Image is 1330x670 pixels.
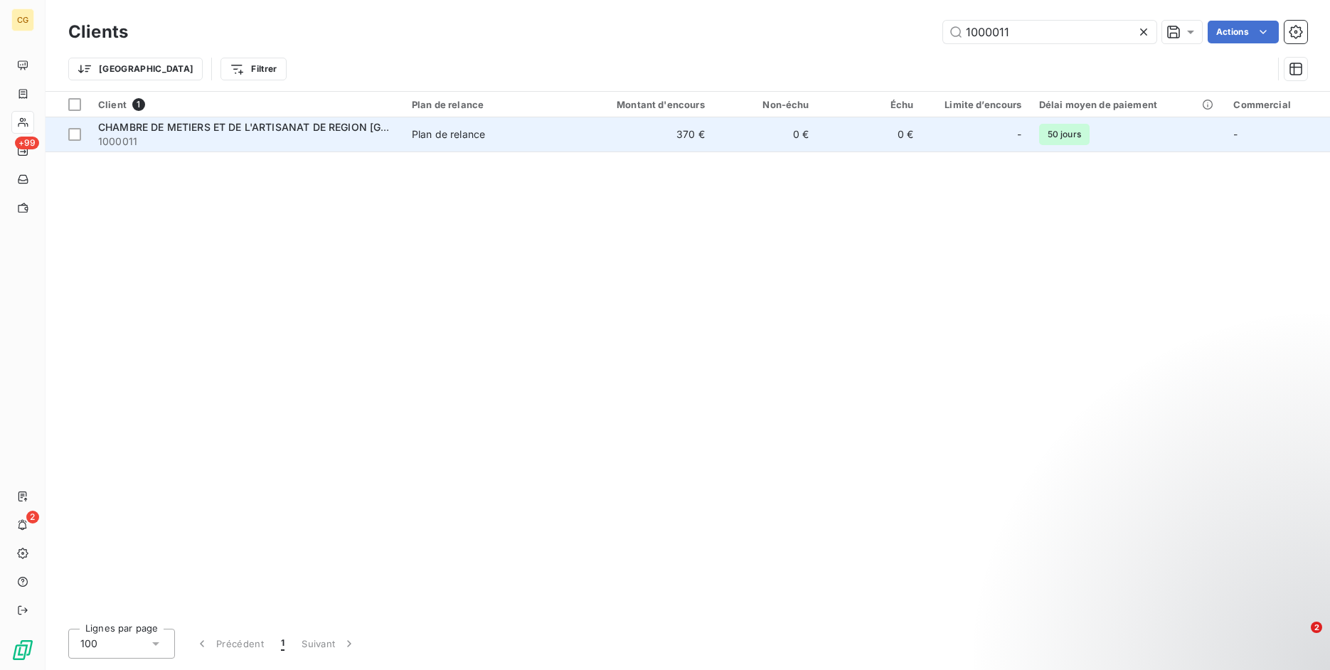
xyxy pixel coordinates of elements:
[68,19,128,45] h3: Clients
[98,99,127,110] span: Client
[281,637,284,651] span: 1
[98,121,473,133] span: CHAMBRE DE METIERS ET DE L'ARTISANAT DE REGION [GEOGRAPHIC_DATA]
[818,117,922,151] td: 0 €
[220,58,286,80] button: Filtrer
[582,99,705,110] div: Montant d'encours
[722,99,809,110] div: Non-échu
[15,137,39,149] span: +99
[931,99,1022,110] div: Limite d’encours
[943,21,1156,43] input: Rechercher
[132,98,145,111] span: 1
[11,639,34,661] img: Logo LeanPay
[272,629,293,659] button: 1
[1046,532,1330,632] iframe: Intercom notifications message
[573,117,713,151] td: 370 €
[1039,124,1090,145] span: 50 jours
[1039,99,1217,110] div: Délai moyen de paiement
[826,99,914,110] div: Échu
[1282,622,1316,656] iframe: Intercom live chat
[412,99,565,110] div: Plan de relance
[293,629,365,659] button: Suivant
[186,629,272,659] button: Précédent
[1233,99,1321,110] div: Commercial
[80,637,97,651] span: 100
[1311,622,1322,633] span: 2
[713,117,818,151] td: 0 €
[26,511,39,523] span: 2
[412,127,485,142] div: Plan de relance
[1208,21,1279,43] button: Actions
[1233,128,1238,140] span: -
[98,134,395,149] span: 1000011
[11,9,34,31] div: CG
[68,58,203,80] button: [GEOGRAPHIC_DATA]
[1017,127,1021,142] span: -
